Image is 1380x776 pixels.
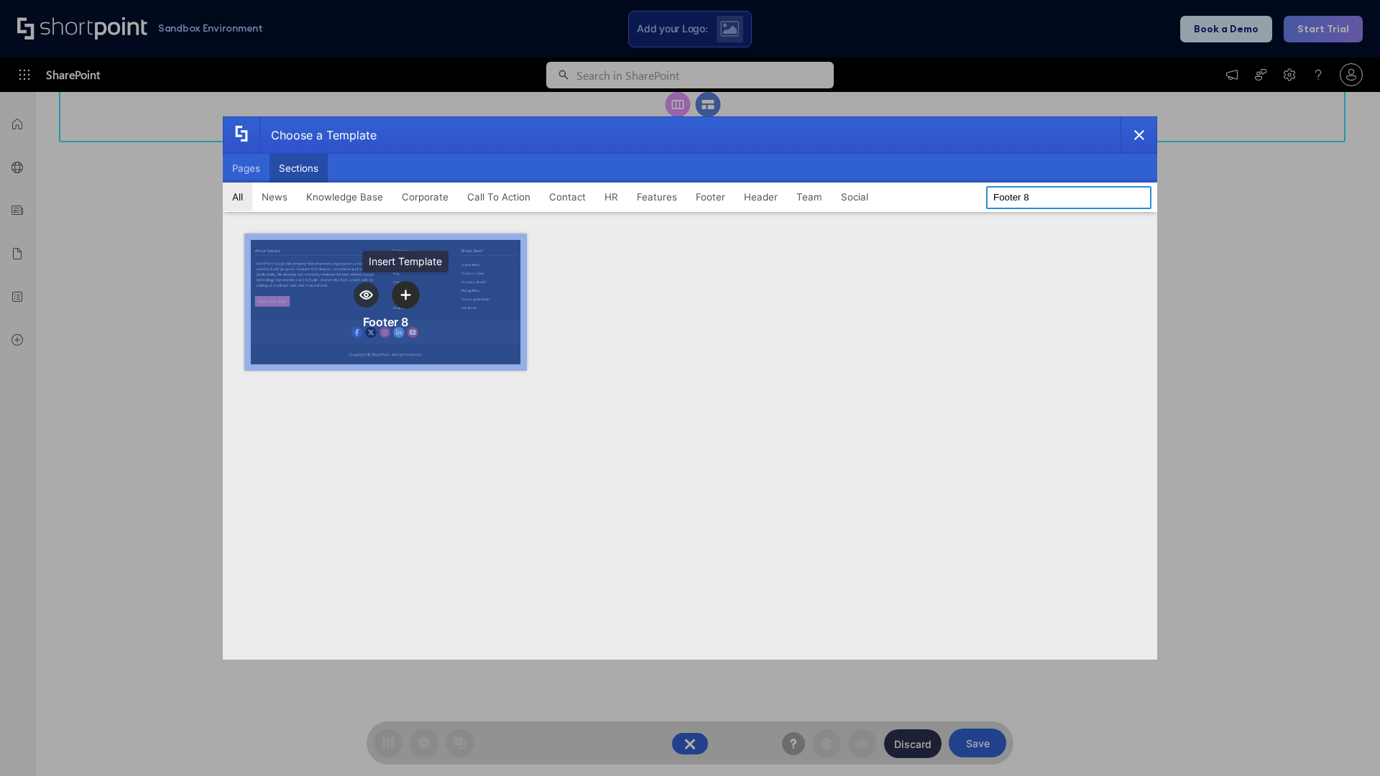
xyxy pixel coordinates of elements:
[252,183,297,211] button: News
[686,183,735,211] button: Footer
[223,183,252,211] button: All
[270,154,328,183] button: Sections
[735,183,787,211] button: Header
[832,183,878,211] button: Social
[259,117,377,153] div: Choose a Template
[223,116,1157,660] div: template selector
[223,154,270,183] button: Pages
[392,183,458,211] button: Corporate
[297,183,392,211] button: Knowledge Base
[540,183,595,211] button: Contact
[363,315,408,329] div: Footer 8
[458,183,540,211] button: Call To Action
[595,183,627,211] button: HR
[1308,707,1380,776] iframe: Chat Widget
[787,183,832,211] button: Team
[986,186,1151,209] input: Search
[627,183,686,211] button: Features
